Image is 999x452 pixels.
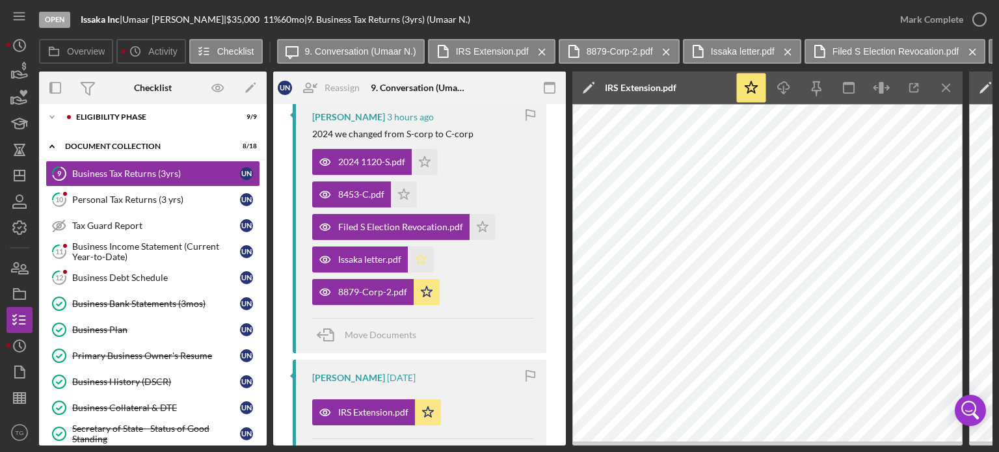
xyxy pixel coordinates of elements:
[72,299,240,309] div: Business Bank Statements (3mos)
[46,369,260,395] a: Business History (DSCR)UN
[39,39,113,64] button: Overview
[387,373,416,383] time: 2025-08-21 16:40
[57,169,62,178] tspan: 9
[72,423,240,444] div: Secretary of State - Status of Good Standing
[559,39,680,64] button: 8879-Corp-2.pdf
[15,429,23,436] text: TG
[338,189,384,200] div: 8453-C.pdf
[338,407,408,418] div: IRS Extension.pdf
[81,14,122,25] div: |
[240,245,253,258] div: U N
[312,279,440,305] button: 8879-Corp-2.pdf
[76,113,224,121] div: Eligibility Phase
[72,351,240,361] div: Primary Business Owner's Resume
[46,291,260,317] a: Business Bank Statements (3mos)UN
[240,427,253,440] div: U N
[338,222,463,232] div: Filed S Election Revocation.pdf
[887,7,992,33] button: Mark Complete
[325,75,360,101] div: Reassign
[263,14,281,25] div: 11 %
[233,142,257,150] div: 8 / 18
[72,220,240,231] div: Tax Guard Report
[240,219,253,232] div: U N
[277,39,425,64] button: 9. Conversation (Umaar N.)
[304,14,470,25] div: | 9. Business Tax Returns (3yrs) (Umaar N.)
[72,273,240,283] div: Business Debt Schedule
[711,46,775,57] label: Issaka letter.pdf
[240,349,253,362] div: U N
[312,112,385,122] div: [PERSON_NAME]
[189,39,263,64] button: Checklist
[371,83,468,93] div: 9. Conversation (Umaar N.)
[240,271,253,284] div: U N
[305,46,416,57] label: 9. Conversation (Umaar N.)
[338,157,405,167] div: 2024 1120-S.pdf
[338,287,407,297] div: 8879-Corp-2.pdf
[605,83,676,93] div: IRS Extension.pdf
[55,195,64,204] tspan: 10
[81,14,120,25] b: Issaka Inc
[39,12,70,28] div: Open
[72,403,240,413] div: Business Collateral & DTE
[46,161,260,187] a: 9Business Tax Returns (3yrs)UN
[281,14,304,25] div: 60 mo
[116,39,185,64] button: Activity
[46,265,260,291] a: 12Business Debt ScheduleUN
[72,168,240,179] div: Business Tax Returns (3yrs)
[55,273,63,282] tspan: 12
[805,39,986,64] button: Filed S Election Revocation.pdf
[278,81,292,95] div: U N
[122,14,226,25] div: Umaar [PERSON_NAME] |
[240,297,253,310] div: U N
[345,329,416,340] span: Move Documents
[72,194,240,205] div: Personal Tax Returns (3 yrs)
[46,239,260,265] a: 11Business Income Statement (Current Year-to-Date)UN
[240,375,253,388] div: U N
[456,46,529,57] label: IRS Extension.pdf
[233,113,257,121] div: 9 / 9
[46,187,260,213] a: 10Personal Tax Returns (3 yrs)UN
[587,46,653,57] label: 8879-Corp-2.pdf
[240,401,253,414] div: U N
[7,419,33,445] button: TG
[46,395,260,421] a: Business Collateral & DTEUN
[217,46,254,57] label: Checklist
[900,7,963,33] div: Mark Complete
[312,246,434,273] button: Issaka letter.pdf
[271,75,373,101] button: UNReassign
[312,149,438,175] button: 2024 1120-S.pdf
[148,46,177,57] label: Activity
[312,399,441,425] button: IRS Extension.pdf
[387,112,434,122] time: 2025-09-15 14:39
[240,167,253,180] div: U N
[55,247,63,256] tspan: 11
[134,83,172,93] div: Checklist
[428,39,555,64] button: IRS Extension.pdf
[72,325,240,335] div: Business Plan
[240,323,253,336] div: U N
[312,181,417,207] button: 8453-C.pdf
[683,39,801,64] button: Issaka letter.pdf
[226,14,260,25] span: $35,000
[65,142,224,150] div: Document Collection
[832,46,959,57] label: Filed S Election Revocation.pdf
[72,377,240,387] div: Business History (DSCR)
[312,319,429,351] button: Move Documents
[46,213,260,239] a: Tax Guard ReportUN
[955,395,986,426] div: Open Intercom Messenger
[312,373,385,383] div: [PERSON_NAME]
[46,421,260,447] a: Secretary of State - Status of Good StandingUN
[312,214,496,240] button: Filed S Election Revocation.pdf
[240,193,253,206] div: U N
[312,129,473,139] div: 2024 we changed from S-corp to C-corp
[72,241,240,262] div: Business Income Statement (Current Year-to-Date)
[46,343,260,369] a: Primary Business Owner's ResumeUN
[338,254,401,265] div: Issaka letter.pdf
[46,317,260,343] a: Business PlanUN
[67,46,105,57] label: Overview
